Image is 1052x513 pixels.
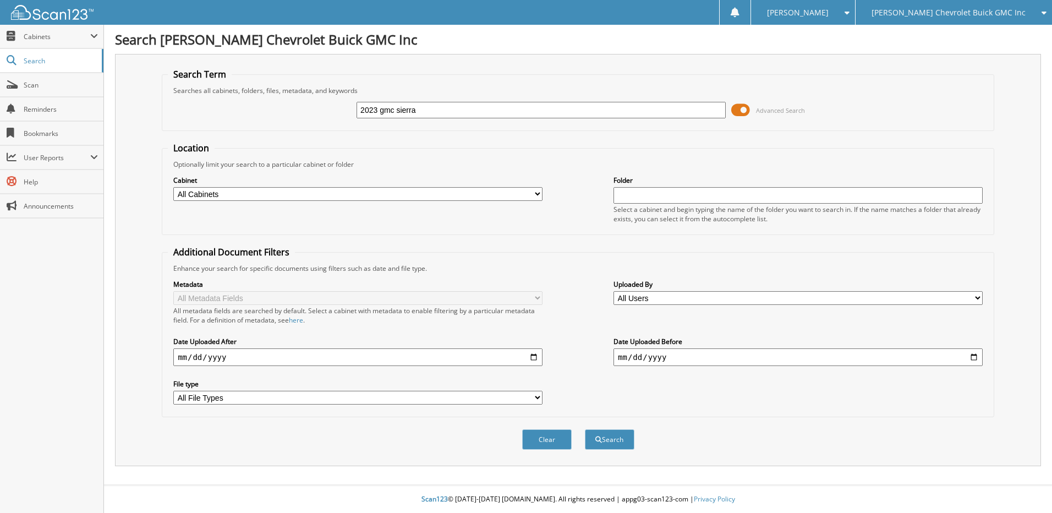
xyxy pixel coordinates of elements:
[11,5,94,20] img: scan123-logo-white.svg
[115,30,1041,48] h1: Search [PERSON_NAME] Chevrolet Buick GMC Inc
[613,205,983,223] div: Select a cabinet and begin typing the name of the folder you want to search in. If the name match...
[173,306,543,325] div: All metadata fields are searched by default. Select a cabinet with metadata to enable filtering b...
[24,177,98,187] span: Help
[613,337,983,346] label: Date Uploaded Before
[173,280,543,289] label: Metadata
[24,80,98,90] span: Scan
[24,153,90,162] span: User Reports
[421,494,448,504] span: Scan123
[613,176,983,185] label: Folder
[24,129,98,138] span: Bookmarks
[168,160,988,169] div: Optionally limit your search to a particular cabinet or folder
[522,429,572,450] button: Clear
[168,68,232,80] legend: Search Term
[173,348,543,366] input: start
[24,201,98,211] span: Announcements
[104,486,1052,513] div: © [DATE]-[DATE] [DOMAIN_NAME]. All rights reserved | appg03-scan123-com |
[756,106,805,114] span: Advanced Search
[767,9,829,16] span: [PERSON_NAME]
[694,494,735,504] a: Privacy Policy
[168,264,988,273] div: Enhance your search for specific documents using filters such as date and file type.
[289,315,303,325] a: here
[997,460,1052,513] iframe: Chat Widget
[173,379,543,389] label: File type
[872,9,1026,16] span: [PERSON_NAME] Chevrolet Buick GMC Inc
[585,429,634,450] button: Search
[168,86,988,95] div: Searches all cabinets, folders, files, metadata, and keywords
[24,56,96,66] span: Search
[24,105,98,114] span: Reminders
[173,176,543,185] label: Cabinet
[613,280,983,289] label: Uploaded By
[173,337,543,346] label: Date Uploaded After
[24,32,90,41] span: Cabinets
[168,246,295,258] legend: Additional Document Filters
[168,142,215,154] legend: Location
[613,348,983,366] input: end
